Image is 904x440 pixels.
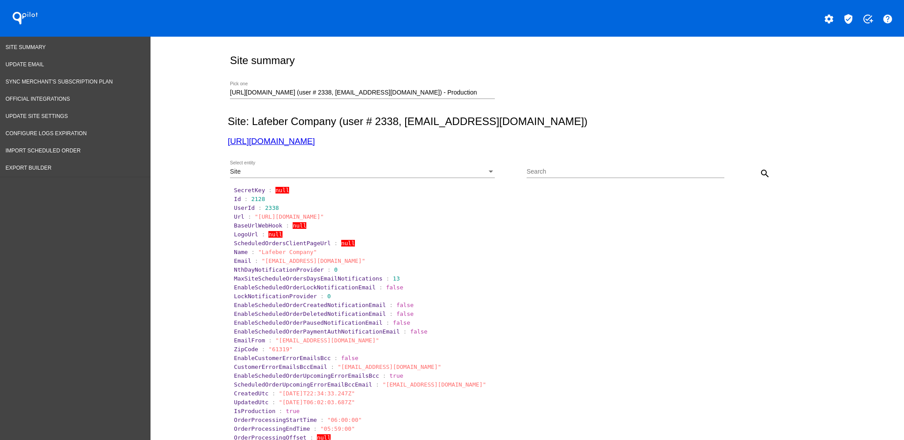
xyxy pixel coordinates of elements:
[234,205,255,211] span: UserId
[268,231,282,238] span: null
[228,137,315,146] a: [URL][DOMAIN_NAME]
[265,205,279,211] span: 2338
[234,337,265,344] span: EmailFrom
[234,355,331,361] span: EnableCustomerErrorEmailsBcc
[6,96,70,102] span: Official Integrations
[248,213,251,220] span: :
[262,346,265,353] span: :
[6,165,52,171] span: Export Builder
[389,302,393,308] span: :
[396,311,414,317] span: false
[320,417,324,423] span: :
[393,275,400,282] span: 13
[527,168,724,175] input: Search
[230,89,495,96] input: Number
[234,319,383,326] span: EnableScheduledOrderPausedNotificationEmail
[293,222,306,229] span: null
[234,372,379,379] span: EnableScheduledOrderUpcomingErrorEmailsBcc
[234,258,251,264] span: Email
[255,213,324,220] span: "[URL][DOMAIN_NAME]"
[327,417,362,423] span: "06:00:00"
[6,113,68,119] span: Update Site Settings
[262,258,365,264] span: "[EMAIL_ADDRESS][DOMAIN_NAME]"
[234,417,317,423] span: OrderProcessingStartTime
[228,115,823,128] h2: Site: Lafeber Company (user # 2338, [EMAIL_ADDRESS][DOMAIN_NAME])
[230,168,241,175] span: Site
[6,130,87,137] span: Configure logs expiration
[234,425,310,432] span: OrderProcessingEndTime
[376,381,379,388] span: :
[341,240,355,247] span: null
[268,346,293,353] span: "61319"
[882,14,893,24] mat-icon: help
[234,213,244,220] span: Url
[234,275,383,282] span: MaxSiteScheduleOrdersDaysEmailNotifications
[234,311,386,317] span: EnableScheduledOrderDeletedNotificationEmail
[286,222,289,229] span: :
[863,14,873,24] mat-icon: add_task
[234,249,248,255] span: Name
[379,284,383,291] span: :
[396,302,414,308] span: false
[251,196,265,202] span: 2128
[251,249,255,255] span: :
[245,196,248,202] span: :
[320,425,355,432] span: "05:59:00"
[234,187,265,193] span: SecretKey
[286,408,299,414] span: true
[258,205,262,211] span: :
[234,222,282,229] span: BaseUrlWebHook
[389,311,393,317] span: :
[410,328,427,335] span: false
[327,266,331,273] span: :
[403,328,407,335] span: :
[6,79,113,85] span: Sync Merchant's Subscription Plan
[6,61,44,68] span: Update Email
[313,425,317,432] span: :
[234,231,258,238] span: LogoUrl
[386,284,403,291] span: false
[262,231,265,238] span: :
[760,168,770,179] mat-icon: search
[234,408,275,414] span: IsProduction
[341,355,358,361] span: false
[338,364,441,370] span: "[EMAIL_ADDRESS][DOMAIN_NAME]"
[234,346,258,353] span: ZipCode
[275,337,379,344] span: "[EMAIL_ADDRESS][DOMAIN_NAME]"
[8,9,43,27] h1: QPilot
[230,54,295,67] h2: Site summary
[334,240,338,247] span: :
[234,399,268,406] span: UpdatedUtc
[383,372,386,379] span: :
[6,148,81,154] span: Import Scheduled Order
[320,293,324,300] span: :
[258,249,317,255] span: "Lafeber Company"
[234,284,376,291] span: EnableScheduledOrderLockNotificationEmail
[279,390,355,397] span: "[DATE]T22:34:33.247Z"
[234,390,268,397] span: CreatedUtc
[824,14,834,24] mat-icon: settings
[843,14,854,24] mat-icon: verified_user
[234,381,372,388] span: ScheduledOrderUpcomingErrorEmailBccEmail
[234,302,386,308] span: EnableScheduledOrderCreatedNotificationEmail
[234,240,331,247] span: ScheduledOrdersClientPageUrl
[334,266,338,273] span: 0
[272,390,275,397] span: :
[234,328,400,335] span: EnableScheduledOrderPaymentAuthNotificationEmail
[275,187,289,193] span: null
[6,44,46,50] span: Site Summary
[331,364,334,370] span: :
[272,399,275,406] span: :
[279,399,355,406] span: "[DATE]T06:02:03.687Z"
[234,266,324,273] span: NthDayNotificationProvider
[234,293,317,300] span: LockNotificationProvider
[327,293,331,300] span: 0
[386,319,389,326] span: :
[334,355,338,361] span: :
[279,408,282,414] span: :
[234,364,327,370] span: CustomerErrorEmailsBccEmail
[383,381,486,388] span: "[EMAIL_ADDRESS][DOMAIN_NAME]"
[230,168,495,175] mat-select: Select entity
[393,319,410,326] span: false
[234,196,241,202] span: Id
